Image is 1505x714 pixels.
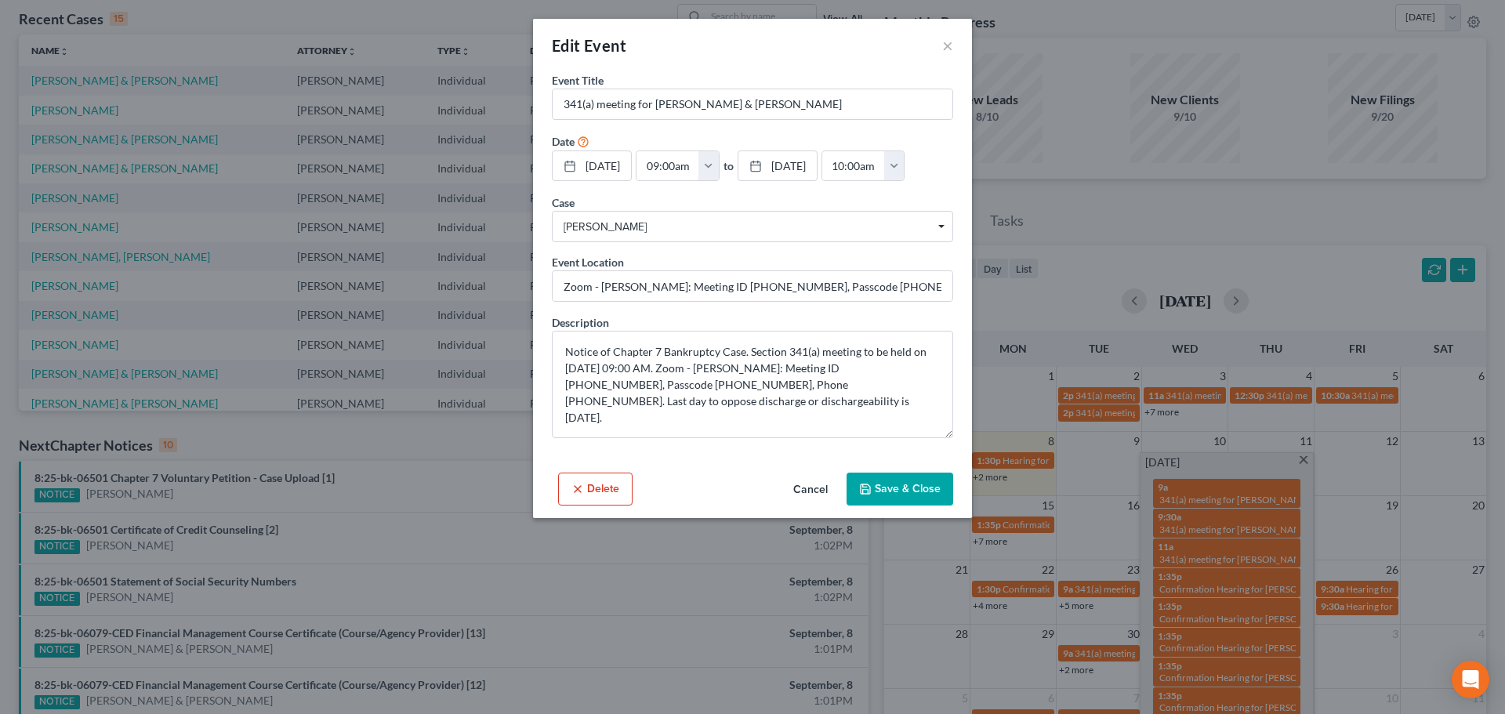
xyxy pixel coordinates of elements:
[822,151,885,181] input: -- : --
[781,474,840,506] button: Cancel
[1452,661,1489,698] div: Open Intercom Messenger
[738,151,817,181] a: [DATE]
[847,473,953,506] button: Save & Close
[553,151,631,181] a: [DATE]
[564,219,941,235] span: [PERSON_NAME]
[723,158,734,174] label: to
[553,271,952,301] input: Enter location...
[552,194,575,211] label: Case
[552,74,604,87] span: Event Title
[552,254,624,270] label: Event Location
[636,151,699,181] input: -- : --
[552,36,626,55] span: Edit Event
[553,89,952,119] input: Enter event name...
[552,133,575,150] label: Date
[552,211,953,242] span: Select box activate
[552,314,609,331] label: Description
[558,473,633,506] button: Delete
[942,36,953,55] button: ×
